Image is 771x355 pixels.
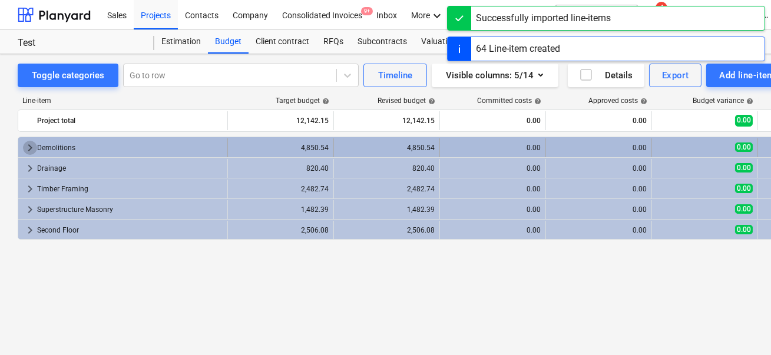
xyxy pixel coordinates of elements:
[320,98,329,105] span: help
[445,111,541,130] div: 0.00
[649,64,702,87] button: Export
[37,180,223,198] div: Timber Framing
[693,97,753,105] div: Budget variance
[350,30,414,54] a: Subcontracts
[23,182,37,196] span: keyboard_arrow_right
[588,97,647,105] div: Approved costs
[414,30,468,54] a: Valuations
[339,111,435,130] div: 12,142.15
[735,184,753,193] span: 0.00
[37,221,223,240] div: Second Floor
[378,97,435,105] div: Revised budget
[233,144,329,152] div: 4,850.54
[638,98,647,105] span: help
[445,226,541,234] div: 0.00
[23,203,37,217] span: keyboard_arrow_right
[23,141,37,155] span: keyboard_arrow_right
[446,68,544,83] div: Visible columns : 5/14
[744,98,753,105] span: help
[735,204,753,214] span: 0.00
[735,163,753,172] span: 0.00
[662,68,689,83] div: Export
[339,144,435,152] div: 4,850.54
[703,35,717,49] i: keyboard_arrow_down
[363,64,427,87] button: Timeline
[579,68,633,83] div: Details
[339,205,435,214] div: 1,482.39
[233,185,329,193] div: 2,482.74
[276,97,329,105] div: Target budget
[551,164,647,172] div: 0.00
[37,138,223,157] div: Demolitions
[735,115,753,126] span: 0.00
[735,142,753,152] span: 0.00
[476,11,611,25] div: Successfully imported line-items
[339,164,435,172] div: 820.40
[37,200,223,219] div: Superstructure Masonry
[712,298,771,355] iframe: Chat Widget
[476,42,560,56] div: 64 Line-item created
[551,185,647,193] div: 0.00
[18,97,229,105] div: Line-item
[430,9,444,23] i: keyboard_arrow_down
[37,111,223,130] div: Project total
[445,205,541,214] div: 0.00
[551,111,647,130] div: 0.00
[532,98,541,105] span: help
[361,7,373,15] span: 9+
[445,185,541,193] div: 0.00
[233,164,329,172] div: 820.40
[18,37,140,49] div: Test
[23,161,37,175] span: keyboard_arrow_right
[339,185,435,193] div: 2,482.74
[551,144,647,152] div: 0.00
[233,226,329,234] div: 2,506.08
[568,64,644,87] button: Details
[249,30,316,54] a: Client contract
[154,30,208,54] a: Estimation
[233,111,329,130] div: 12,142.15
[378,68,412,83] div: Timeline
[23,223,37,237] span: keyboard_arrow_right
[316,30,350,54] a: RFQs
[477,97,541,105] div: Committed costs
[208,30,249,54] a: Budget
[339,226,435,234] div: 2,506.08
[18,64,118,87] button: Toggle categories
[735,225,753,234] span: 0.00
[445,144,541,152] div: 0.00
[551,205,647,214] div: 0.00
[426,98,435,105] span: help
[432,64,558,87] button: Visible columns:5/14
[551,226,647,234] div: 0.00
[37,159,223,178] div: Drainage
[233,205,329,214] div: 1,482.39
[32,68,104,83] div: Toggle categories
[445,164,541,172] div: 0.00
